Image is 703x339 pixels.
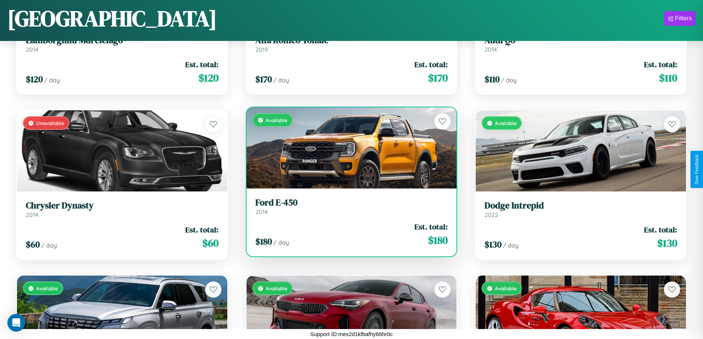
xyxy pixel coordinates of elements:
button: Filters [664,11,696,26]
span: $ 110 [485,73,500,85]
span: 2022 [485,211,498,218]
a: Alfa Romeo Tonale2019 [255,35,448,53]
span: $ 180 [428,233,448,248]
span: $ 130 [485,238,502,250]
span: Available [495,285,517,291]
p: Support ID: mex2d1kfbafhy66hr0c [310,329,393,339]
span: Unavailable [36,120,64,126]
h3: Dodge Intrepid [485,200,677,211]
span: 2014 [26,46,38,53]
span: $ 110 [659,70,677,85]
span: $ 170 [428,70,448,85]
span: / day [44,76,60,84]
span: $ 130 [657,236,677,250]
span: Available [266,285,287,291]
h3: Ford E-450 [255,197,448,208]
span: Est. total: [414,59,448,70]
span: $ 60 [202,236,218,250]
div: Open Intercom Messenger [7,314,25,332]
span: $ 120 [199,70,218,85]
span: 2014 [26,211,38,218]
span: $ 180 [255,235,272,248]
span: $ 60 [26,238,40,250]
a: Audi Q82014 [485,35,677,53]
a: Dodge Intrepid2022 [485,200,677,218]
h1: [GEOGRAPHIC_DATA] [7,3,217,34]
span: Available [495,120,517,126]
h3: Chrysler Dynasty [26,200,218,211]
span: Est. total: [644,224,677,235]
span: / day [273,239,289,246]
span: 2014 [485,46,497,53]
span: / day [503,242,518,249]
span: 2014 [255,208,268,215]
a: Ford E-4502014 [255,197,448,215]
div: Give Feedback [694,155,699,184]
span: Est. total: [644,59,677,70]
span: Est. total: [414,221,448,232]
span: Available [36,285,58,291]
span: / day [41,242,57,249]
span: / day [501,76,517,84]
div: Filters [675,15,692,22]
span: Available [266,117,287,123]
a: Chrysler Dynasty2014 [26,200,218,218]
span: Est. total: [185,59,218,70]
a: Lamborghini Murcielago2014 [26,35,218,53]
span: / day [273,76,289,84]
span: $ 170 [255,73,272,85]
span: $ 120 [26,73,43,85]
h3: Lamborghini Murcielago [26,35,218,46]
span: Est. total: [185,224,218,235]
span: 2019 [255,46,268,53]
